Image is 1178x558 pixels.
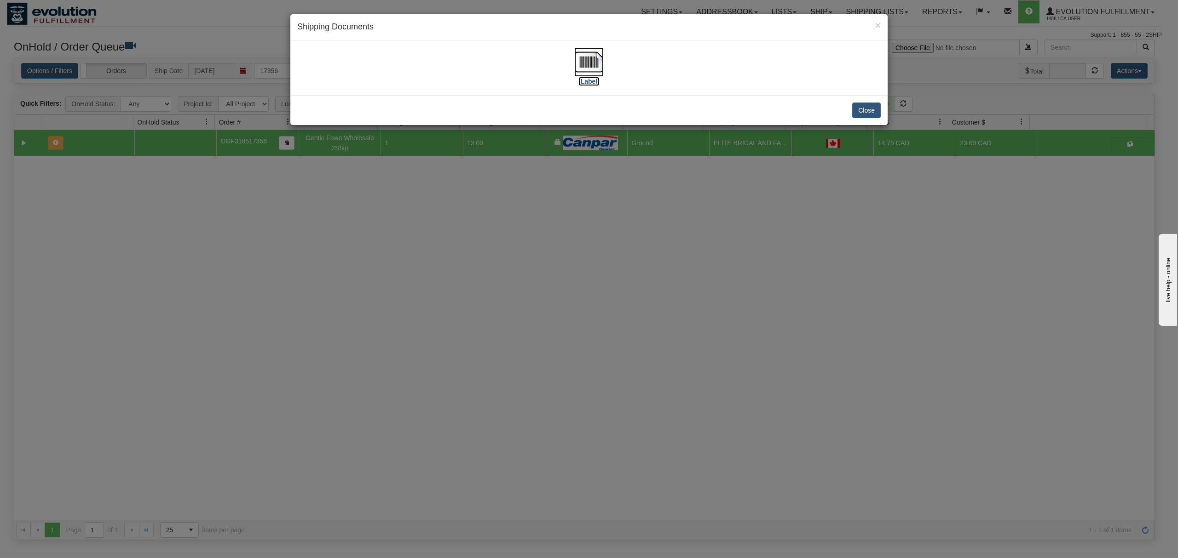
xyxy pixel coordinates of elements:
a: [Label] [574,57,604,85]
iframe: chat widget [1157,232,1177,326]
button: Close [852,102,881,118]
div: live help - online [7,8,85,15]
img: barcode.jpg [574,47,604,77]
button: Close [875,20,881,30]
h4: Shipping Documents [297,21,881,33]
span: × [875,20,881,30]
label: [Label] [578,77,600,86]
